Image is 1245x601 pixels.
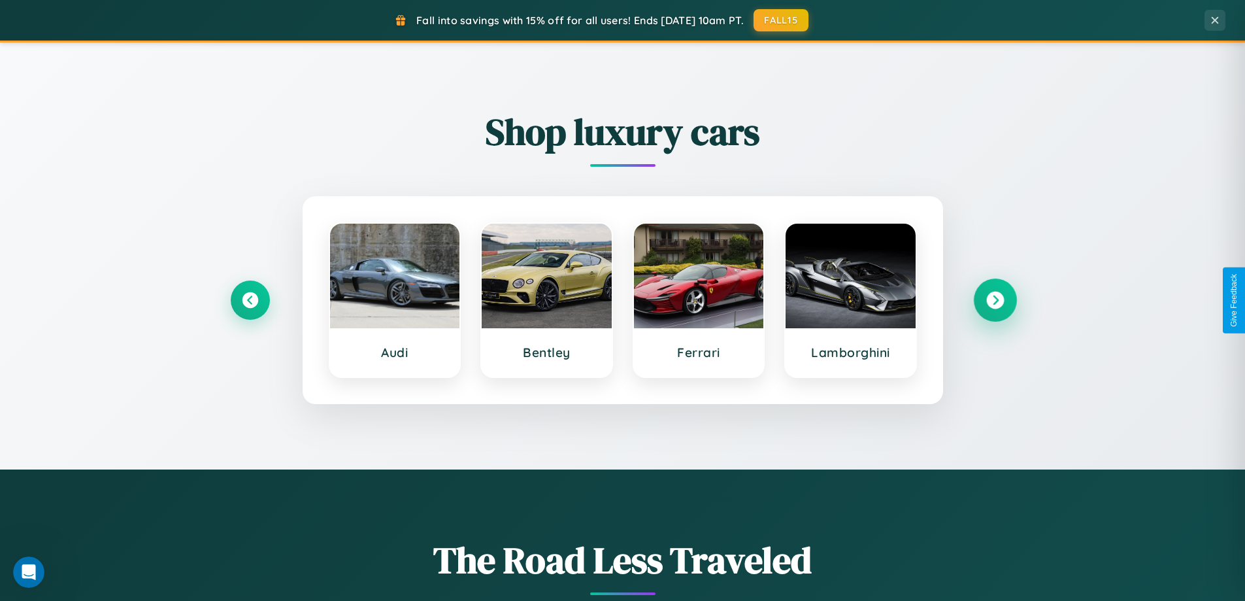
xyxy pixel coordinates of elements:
[231,535,1015,585] h1: The Road Less Traveled
[647,345,751,360] h3: Ferrari
[754,9,808,31] button: FALL15
[495,345,599,360] h3: Bentley
[416,14,744,27] span: Fall into savings with 15% off for all users! Ends [DATE] 10am PT.
[343,345,447,360] h3: Audi
[231,107,1015,157] h2: Shop luxury cars
[13,557,44,588] iframe: Intercom live chat
[799,345,903,360] h3: Lamborghini
[1229,274,1238,327] div: Give Feedback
